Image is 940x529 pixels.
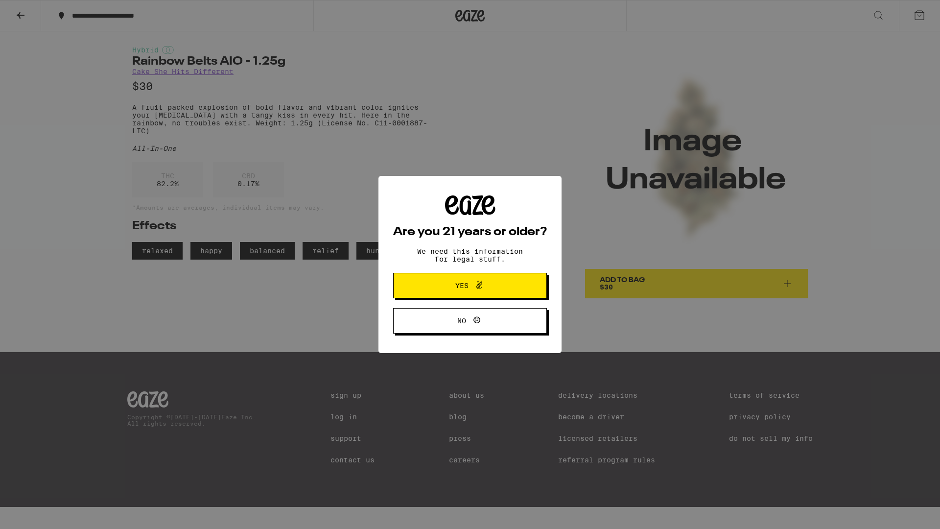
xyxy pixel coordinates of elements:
[409,247,531,263] p: We need this information for legal stuff.
[457,317,466,324] span: No
[393,273,547,298] button: Yes
[393,226,547,238] h2: Are you 21 years or older?
[455,282,469,289] span: Yes
[879,500,930,524] iframe: Opens a widget where you can find more information
[393,308,547,334] button: No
